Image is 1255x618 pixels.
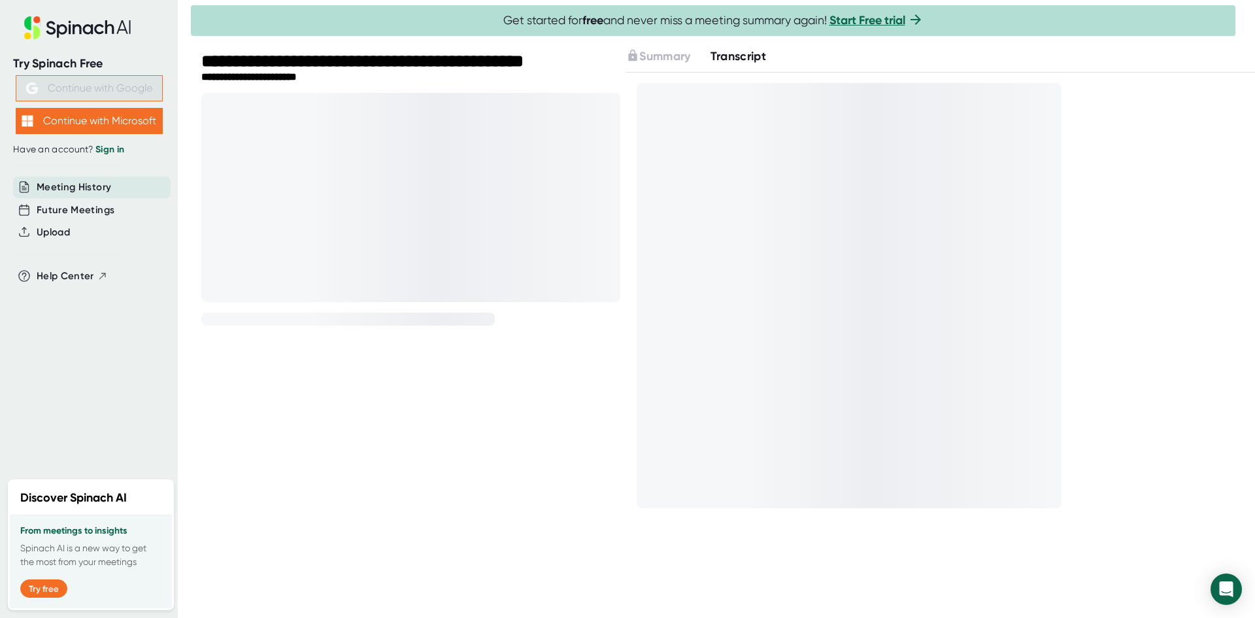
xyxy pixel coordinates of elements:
[37,269,108,284] button: Help Center
[1211,574,1242,605] div: Open Intercom Messenger
[711,48,767,65] button: Transcript
[37,269,94,284] span: Help Center
[16,108,163,134] button: Continue with Microsoft
[95,144,124,155] a: Sign in
[626,48,710,65] div: Upgrade to access
[829,13,905,27] a: Start Free trial
[13,56,165,71] div: Try Spinach Free
[711,49,767,63] span: Transcript
[37,180,111,195] button: Meeting History
[582,13,603,27] b: free
[626,48,690,65] button: Summary
[16,75,163,101] button: Continue with Google
[13,144,165,156] div: Have an account?
[20,489,127,507] h2: Discover Spinach AI
[20,541,161,569] p: Spinach AI is a new way to get the most from your meetings
[20,579,67,598] button: Try free
[20,526,161,536] h3: From meetings to insights
[26,82,38,94] img: Aehbyd4JwY73AAAAAElFTkSuQmCC
[37,203,114,218] button: Future Meetings
[503,13,924,28] span: Get started for and never miss a meeting summary again!
[37,225,70,240] button: Upload
[639,49,690,63] span: Summary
